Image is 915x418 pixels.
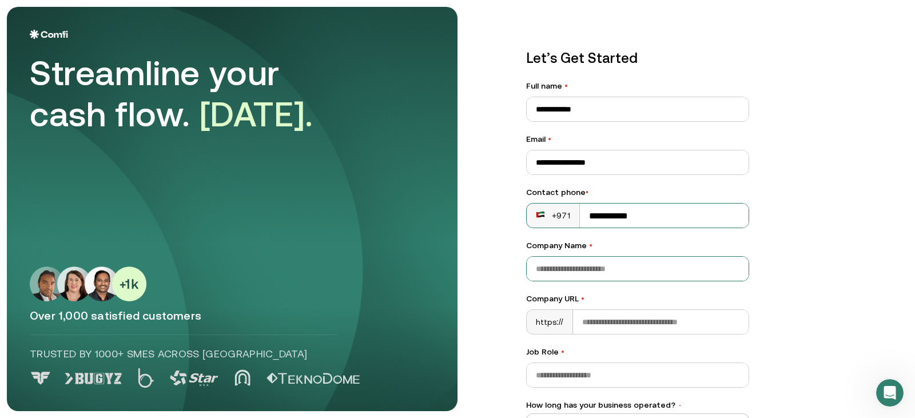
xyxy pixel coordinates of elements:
img: Logo 2 [138,368,154,388]
label: Email [526,133,749,145]
span: • [564,81,568,90]
img: Logo 4 [234,369,250,386]
div: Streamline your cash flow. [30,53,350,135]
img: Logo 1 [65,373,122,384]
span: • [561,347,564,356]
label: Company Name [526,240,749,252]
div: https:// [527,310,573,334]
div: Contact phone [526,186,749,198]
img: Logo [30,30,68,39]
span: • [586,188,588,197]
span: [DATE]. [200,94,313,134]
label: Company URL [526,293,749,305]
img: Logo 3 [170,371,218,386]
span: • [548,134,551,144]
p: Trusted by 1000+ SMEs across [GEOGRAPHIC_DATA] [30,347,337,361]
label: Job Role [526,346,749,358]
p: Over 1,000 satisfied customers [30,308,435,323]
img: Logo 0 [30,372,51,385]
span: • [678,401,682,409]
div: +971 [536,210,570,221]
img: Logo 5 [266,373,360,384]
label: Full name [526,80,749,92]
span: • [581,294,584,303]
iframe: Intercom live chat [876,379,904,407]
label: How long has your business operated? [526,399,749,411]
span: • [589,241,592,250]
p: Let’s Get Started [526,48,749,69]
